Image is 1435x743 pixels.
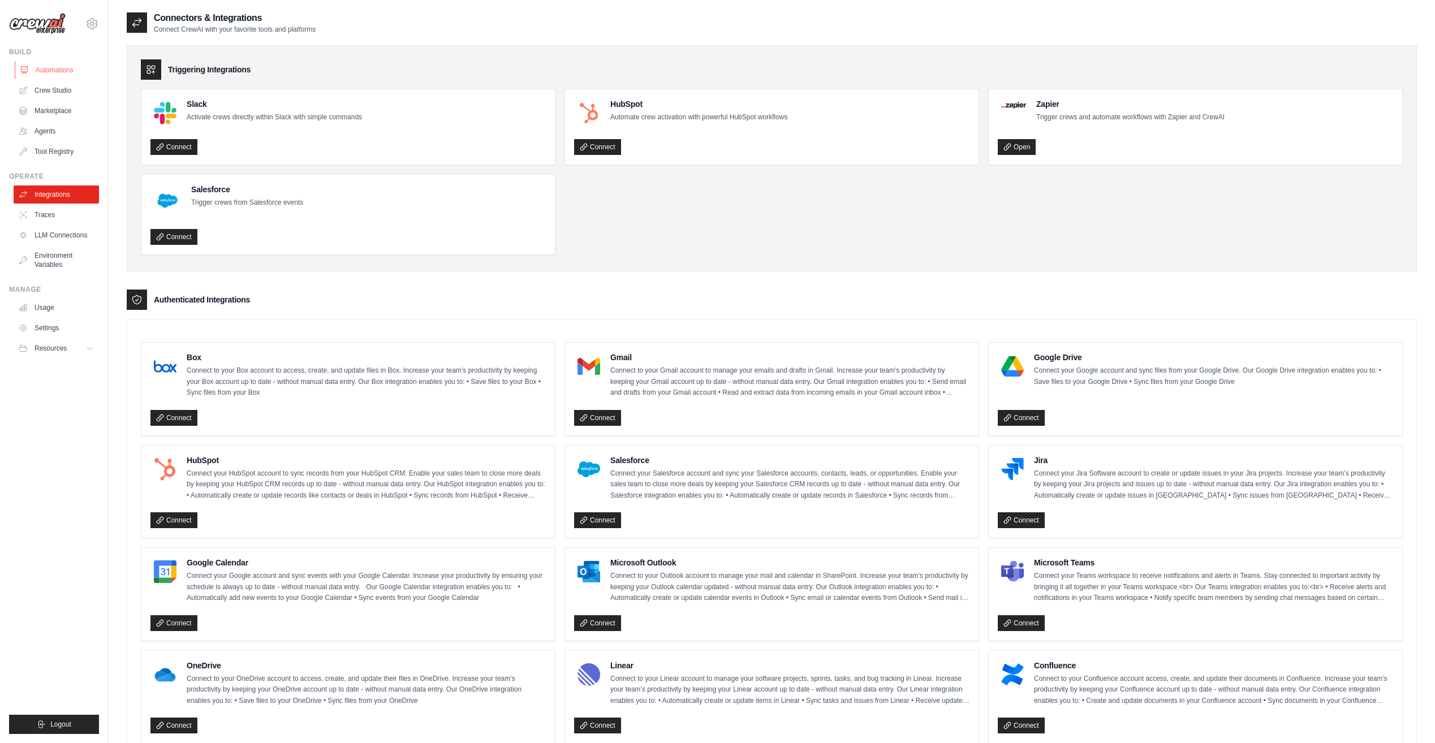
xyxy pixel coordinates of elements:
img: OneDrive Logo [154,663,176,686]
a: Connect [150,229,197,245]
p: Connect to your Outlook account to manage your mail and calendar in SharePoint. Increase your tea... [610,571,969,604]
button: Resources [14,339,99,357]
h4: Salesforce [610,455,969,466]
a: Connect [574,410,621,426]
img: Logo [9,13,66,34]
h4: Confluence [1034,660,1393,671]
p: Connect your Teams workspace to receive notifications and alerts in Teams. Stay connected to impo... [1034,571,1393,604]
h4: OneDrive [187,660,546,671]
div: Operate [9,172,99,181]
h4: Zapier [1036,98,1225,110]
p: Connect to your Box account to access, create, and update files in Box. Increase your team’s prod... [187,365,546,399]
a: Settings [14,319,99,337]
h4: Jira [1034,455,1393,466]
img: HubSpot Logo [578,102,600,124]
a: Marketplace [14,102,99,120]
span: Logout [50,720,71,729]
a: Crew Studio [14,81,99,100]
img: Salesforce Logo [154,187,181,214]
img: Google Calendar Logo [154,560,176,583]
h4: Salesforce [191,184,303,195]
img: HubSpot Logo [154,458,176,481]
p: Automate crew activation with powerful HubSpot workflows [610,112,787,123]
h4: Microsoft Outlook [610,557,969,568]
a: Connect [150,512,197,528]
h4: Gmail [610,352,969,363]
p: Connect your Jira Software account to create or update issues in your Jira projects. Increase you... [1034,468,1393,502]
a: Agents [14,122,99,140]
a: Connect [150,718,197,733]
div: Manage [9,285,99,294]
a: Automations [15,61,100,79]
span: Resources [35,344,67,353]
img: Microsoft Outlook Logo [578,560,600,583]
h2: Connectors & Integrations [154,11,316,25]
h4: HubSpot [187,455,546,466]
img: Confluence Logo [1001,663,1024,686]
div: Build [9,47,99,57]
p: Connect to your Gmail account to manage your emails and drafts in Gmail. Increase your team’s pro... [610,365,969,399]
a: Connect [574,139,621,155]
p: Connect your Google account and sync events with your Google Calendar. Increase your productivity... [187,571,546,604]
p: Trigger crews from Salesforce events [191,197,303,209]
a: Connect [998,512,1045,528]
a: Connect [574,512,621,528]
a: Open [998,139,1036,155]
p: Activate crews directly within Slack with simple commands [187,112,362,123]
a: Connect [150,615,197,631]
a: Connect [150,139,197,155]
p: Connect your HubSpot account to sync records from your HubSpot CRM. Enable your sales team to clo... [187,468,546,502]
a: Connect [574,718,621,733]
h4: Slack [187,98,362,110]
a: Usage [14,299,99,317]
a: LLM Connections [14,226,99,244]
img: Google Drive Logo [1001,355,1024,378]
a: Traces [14,206,99,224]
img: Gmail Logo [578,355,600,378]
h3: Triggering Integrations [168,64,251,75]
h4: Box [187,352,546,363]
a: Connect [998,410,1045,426]
img: Linear Logo [578,663,600,686]
h4: Google Calendar [187,557,546,568]
a: Connect [998,615,1045,631]
p: Connect your Salesforce account and sync your Salesforce accounts, contacts, leads, or opportunit... [610,468,969,502]
h4: Microsoft Teams [1034,557,1393,568]
button: Logout [9,715,99,734]
p: Connect your Google account and sync files from your Google Drive. Our Google Drive integration e... [1034,365,1393,387]
p: Connect to your Linear account to manage your software projects, sprints, tasks, and bug tracking... [610,673,969,707]
img: Jira Logo [1001,458,1024,481]
h3: Authenticated Integrations [154,294,250,305]
img: Salesforce Logo [578,458,600,481]
h4: HubSpot [610,98,787,110]
a: Connect [574,615,621,631]
h4: Linear [610,660,969,671]
p: Trigger crews and automate workflows with Zapier and CrewAI [1036,112,1225,123]
a: Connect [998,718,1045,733]
a: Integrations [14,185,99,204]
p: Connect to your Confluence account access, create, and update their documents in Confluence. Incr... [1034,673,1393,707]
p: Connect to your OneDrive account to access, create, and update their files in OneDrive. Increase ... [187,673,546,707]
p: Connect CrewAI with your favorite tools and platforms [154,25,316,34]
a: Tool Registry [14,142,99,161]
a: Environment Variables [14,247,99,274]
a: Connect [150,410,197,426]
img: Box Logo [154,355,176,378]
h4: Google Drive [1034,352,1393,363]
img: Slack Logo [154,102,176,124]
img: Microsoft Teams Logo [1001,560,1024,583]
img: Zapier Logo [1001,102,1026,109]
